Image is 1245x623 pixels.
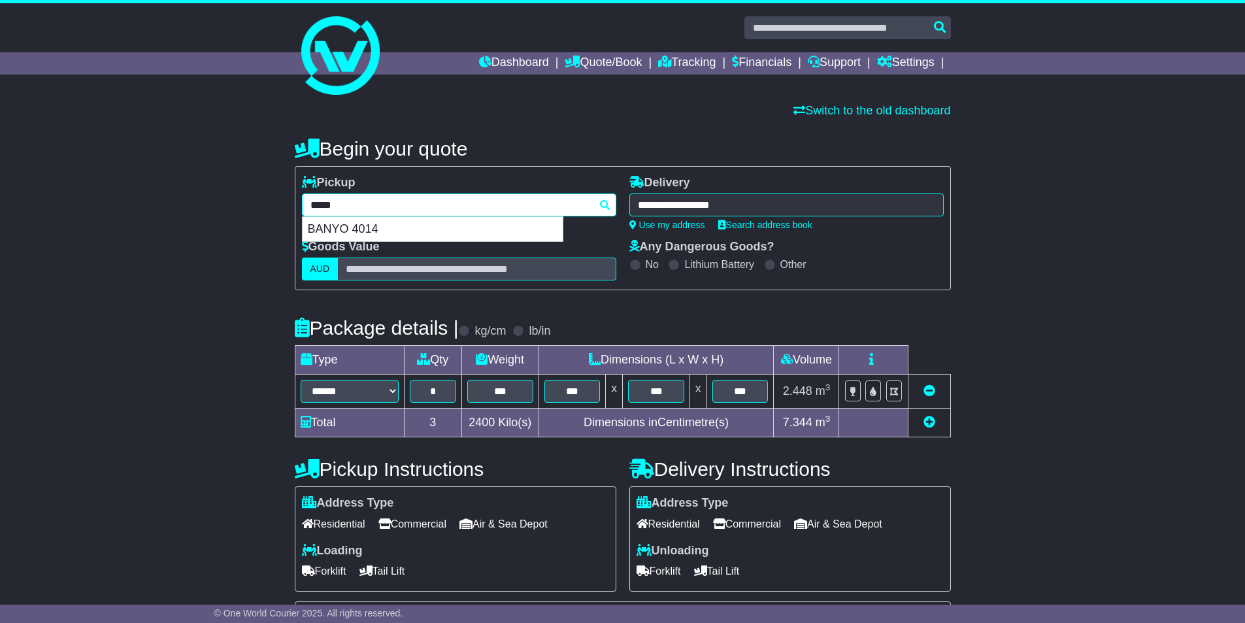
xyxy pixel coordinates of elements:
sup: 3 [825,414,831,424]
a: Financials [732,52,791,75]
td: Total [295,409,404,437]
a: Remove this item [923,384,935,397]
a: Switch to the old dashboard [793,104,950,117]
span: Residential [637,514,700,534]
h4: Pickup Instructions [295,458,616,480]
label: Delivery [629,176,690,190]
label: Any Dangerous Goods? [629,240,774,254]
a: Support [808,52,861,75]
span: m [816,416,831,429]
a: Search address book [718,220,812,230]
label: Lithium Battery [684,258,754,271]
span: Residential [302,514,365,534]
td: Type [295,346,404,375]
h4: Delivery Instructions [629,458,951,480]
label: Address Type [637,496,729,511]
td: Weight [461,346,539,375]
span: m [816,384,831,397]
span: Tail Lift [694,561,740,581]
label: No [646,258,659,271]
td: Dimensions (L x W x H) [539,346,774,375]
span: Commercial [713,514,781,534]
h4: Package details | [295,317,459,339]
label: AUD [302,258,339,280]
span: 2400 [469,416,495,429]
a: Tracking [658,52,716,75]
td: x [689,375,706,409]
td: Volume [774,346,839,375]
label: Other [780,258,806,271]
h4: Begin your quote [295,138,951,160]
span: Commercial [378,514,446,534]
span: Air & Sea Depot [459,514,548,534]
span: 7.344 [783,416,812,429]
label: lb/in [529,324,550,339]
a: Use my address [629,220,705,230]
span: 2.448 [783,384,812,397]
td: Dimensions in Centimetre(s) [539,409,774,437]
td: Qty [404,346,461,375]
label: Loading [302,544,363,558]
label: Pickup [302,176,356,190]
div: BANYO 4014 [303,217,563,242]
label: kg/cm [474,324,506,339]
span: Forklift [302,561,346,581]
label: Address Type [302,496,394,511]
span: Air & Sea Depot [794,514,882,534]
td: x [606,375,623,409]
a: Settings [877,52,935,75]
td: Kilo(s) [461,409,539,437]
span: © One World Courier 2025. All rights reserved. [214,608,403,618]
sup: 3 [825,382,831,392]
td: 3 [404,409,461,437]
a: Dashboard [479,52,549,75]
label: Unloading [637,544,709,558]
span: Tail Lift [359,561,405,581]
span: Forklift [637,561,681,581]
label: Goods Value [302,240,380,254]
a: Add new item [923,416,935,429]
a: Quote/Book [565,52,642,75]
